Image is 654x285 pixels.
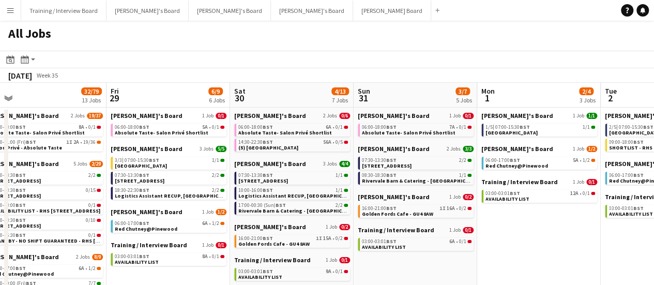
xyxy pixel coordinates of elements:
[362,205,472,217] a: 16:00-21:00BST1I16A•0/2Golden Fords Cafe - GU4 8AW
[202,254,208,259] span: 8A
[362,124,472,136] a: 06:00-18:00BST7A•0/1Absolute Taste- Salon Privé Shortlist
[386,238,397,245] span: BST
[202,221,208,226] span: 6A
[88,203,96,208] span: 0/1
[115,254,224,259] div: •
[263,268,273,275] span: BST
[16,217,26,223] span: BST
[16,187,26,193] span: BST
[238,202,348,214] a: 17:00-00:30 (Sun)BST2/2Rivervale Barn & Catering - [GEOGRAPHIC_DATA], GU46 7SS
[510,190,520,197] span: BST
[86,188,96,193] span: 0/15
[362,244,406,250] span: AVAILABILITY LIST
[238,172,348,184] a: 07:30-13:30BST1/1[STREET_ADDRESS]
[66,140,72,145] span: 1I
[485,191,520,196] span: 03:00-03:01
[481,178,597,186] a: Training / Interview Board1 Job0/1
[234,256,350,264] a: Training / Interview Board1 Job0/1
[362,206,472,211] div: •
[212,254,219,259] span: 0/1
[449,113,461,119] span: 1 Job
[447,146,461,152] span: 2 Jobs
[107,1,189,21] button: [PERSON_NAME]'s Board
[609,211,653,217] span: AVAILABILITY LIST
[238,188,273,193] span: 10:00-16:00
[86,218,96,223] span: 0/10
[336,125,343,130] span: 0/1
[216,242,226,248] span: 0/1
[459,239,466,244] span: 0/1
[339,257,350,263] span: 0/1
[115,221,149,226] span: 06:00-17:00
[323,236,331,241] span: 15A
[125,158,159,163] span: 07:00-15:30
[573,158,579,163] span: 5A
[276,202,286,208] span: BST
[115,192,254,199] span: Logistics Assistant RECUP, VILLA PARK, B6 6HE
[189,1,271,21] button: [PERSON_NAME]'s Board
[234,160,350,168] a: [PERSON_NAME]'s Board3 Jobs4/4
[111,145,226,208] div: [PERSON_NAME]'s Board3 Jobs5/53/3|07:00-15:30BST1/1[GEOGRAPHIC_DATA]07:30-13:30BST2/2[STREET_ADDR...
[115,162,167,169] span: McLaren Technology Centre
[583,191,590,196] span: 0/1
[362,173,397,178] span: 08:30-18:30
[26,139,36,145] span: BST
[238,241,310,247] span: Golden Fords Cafe - GU4 8AW
[271,1,353,21] button: [PERSON_NAME]'s Board
[115,220,224,232] a: 06:00-17:00BST6A•1/2Red Chutney@Pinewood
[263,139,273,145] span: BST
[362,239,472,244] div: •
[485,125,494,130] span: 1/5
[16,202,26,208] span: BST
[115,254,149,259] span: 03:00-03:01
[238,144,298,151] span: (5) Lingfield Park Racecourse
[115,124,224,136] a: 06:00-18:00BST5A•0/1Absolute Taste- Salon Privé Shortlist
[111,208,226,216] a: [PERSON_NAME]'s Board1 Job1/2
[459,158,466,163] span: 2/2
[439,206,446,211] span: 1I
[447,206,455,211] span: 16A
[88,266,96,271] span: 1/2
[362,238,472,250] a: 03:00-03:01BST6A•0/1AVAILABILITY LIST
[449,125,455,130] span: 7A
[111,208,182,216] span: Thomasina's Board
[586,146,597,152] span: 1/2
[83,140,96,145] span: 19/36
[386,157,397,163] span: BST
[16,124,26,130] span: BST
[111,112,182,119] span: Caitlin's Board
[323,113,337,119] span: 2 Jobs
[609,140,644,145] span: 09:00-18:00
[149,157,159,163] span: BST
[583,158,590,163] span: 1/2
[202,113,214,119] span: 1 Job
[520,124,530,130] span: BST
[353,1,431,21] button: [PERSON_NAME] Board
[115,158,124,163] span: 3/3
[111,112,226,145] div: [PERSON_NAME]'s Board1 Job0/106:00-18:00BST5A•0/1Absolute Taste- Salon Privé Shortlist
[115,259,159,265] span: AVAILABILITY LIST
[79,125,84,130] span: 8A
[573,146,584,152] span: 1 Job
[326,257,337,263] span: 1 Job
[616,124,618,130] span: |
[139,253,149,260] span: BST
[234,112,306,119] span: Caitlin's Board
[386,172,397,178] span: BST
[358,193,474,201] a: [PERSON_NAME]'s Board1 Job0/2
[485,162,548,169] span: Red Chutney@Pinewood
[111,112,226,119] a: [PERSON_NAME]'s Board1 Job0/1
[76,254,90,260] span: 2 Jobs
[212,158,219,163] span: 1/1
[71,113,85,119] span: 2 Jobs
[139,220,149,227] span: BST
[234,256,350,283] div: Training / Interview Board1 Job0/103:00-03:01BST9A•0/1AVAILABILITY LIST
[463,227,474,233] span: 0/1
[485,190,595,202] a: 03:00-03:01BST12A•0/1AVAILABILITY LIST
[495,125,530,130] span: 07:00-15:30
[358,112,474,119] a: [PERSON_NAME]'s Board1 Job0/1
[111,241,226,249] a: Training / Interview Board1 Job0/1
[459,206,466,211] span: 0/2
[234,256,311,264] span: Training / Interview Board
[238,129,332,136] span: Absolute Taste- Salon Privé Shortlist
